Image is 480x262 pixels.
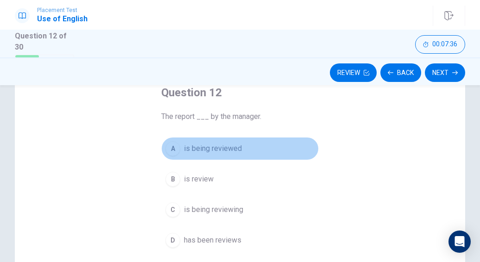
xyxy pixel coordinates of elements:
span: has been reviews [184,235,241,246]
span: 00:07:36 [432,41,457,48]
h4: Question 12 [161,85,319,100]
button: Ais being reviewed [161,137,319,160]
button: Dhas been reviews [161,229,319,252]
h1: Use of English [37,13,88,25]
div: Open Intercom Messenger [448,231,471,253]
div: B [165,172,180,187]
button: Bis review [161,168,319,191]
div: D [165,233,180,248]
span: is review [184,174,214,185]
button: Review [330,63,377,82]
span: The report ___ by the manager. [161,111,319,122]
div: C [165,202,180,217]
span: Placement Test [37,7,88,13]
span: is being reviewing [184,204,243,215]
h1: Question 12 of 30 [15,31,74,53]
button: Back [380,63,421,82]
span: is being reviewed [184,143,242,154]
button: Next [425,63,465,82]
div: A [165,141,180,156]
button: 00:07:36 [415,35,465,54]
button: Cis being reviewing [161,198,319,221]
